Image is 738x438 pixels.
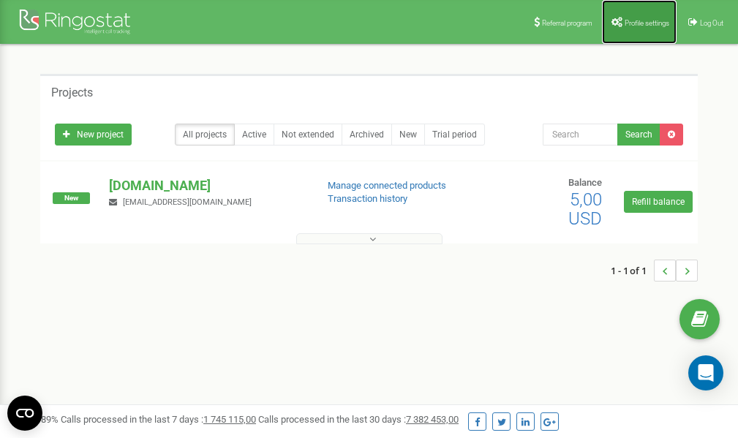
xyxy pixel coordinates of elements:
[424,124,485,146] a: Trial period
[51,86,93,99] h5: Projects
[624,191,693,213] a: Refill balance
[175,124,235,146] a: All projects
[123,197,252,207] span: [EMAIL_ADDRESS][DOMAIN_NAME]
[406,414,459,425] u: 7 382 453,00
[258,414,459,425] span: Calls processed in the last 30 days :
[109,176,304,195] p: [DOMAIN_NAME]
[234,124,274,146] a: Active
[611,260,654,282] span: 1 - 1 of 1
[53,192,90,204] span: New
[617,124,660,146] button: Search
[543,124,618,146] input: Search
[328,180,446,191] a: Manage connected products
[342,124,392,146] a: Archived
[700,19,723,27] span: Log Out
[7,396,42,431] button: Open CMP widget
[611,245,698,296] nav: ...
[203,414,256,425] u: 1 745 115,00
[568,177,602,188] span: Balance
[688,355,723,390] div: Open Intercom Messenger
[542,19,592,27] span: Referral program
[328,193,407,204] a: Transaction history
[568,189,602,229] span: 5,00 USD
[391,124,425,146] a: New
[274,124,342,146] a: Not extended
[55,124,132,146] a: New project
[625,19,669,27] span: Profile settings
[61,414,256,425] span: Calls processed in the last 7 days :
